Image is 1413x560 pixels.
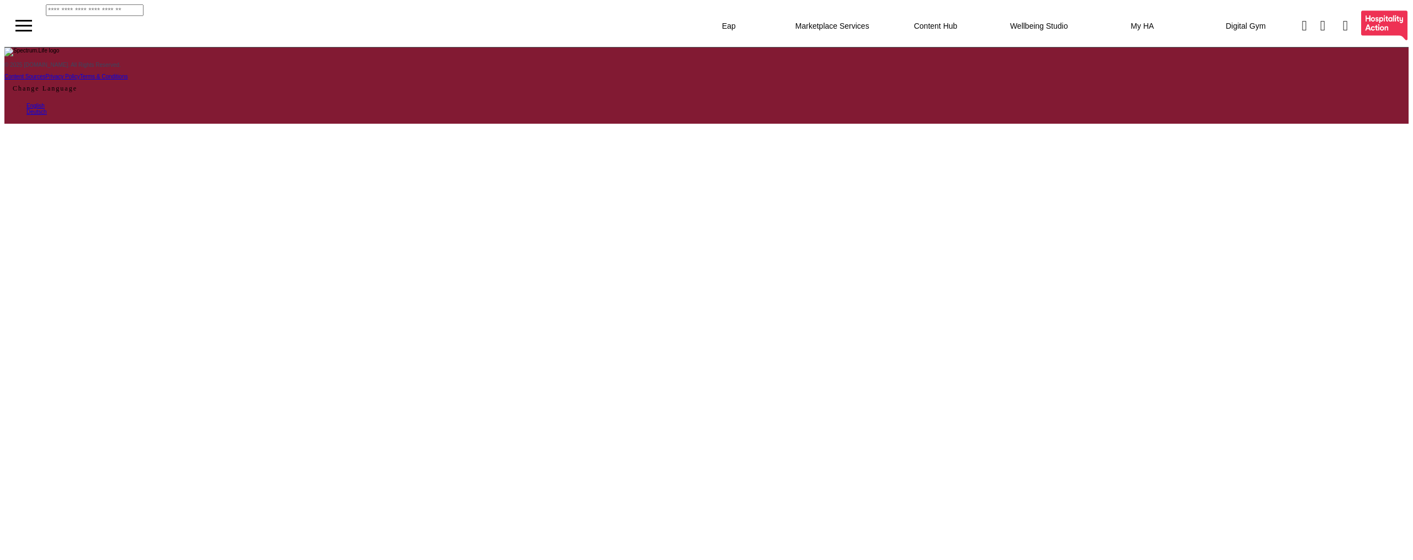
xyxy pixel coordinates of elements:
div: Content Hub [884,9,987,43]
a: English [26,103,45,109]
div: Digital Gym [1194,9,1297,43]
a: Privacy Policy [46,73,80,80]
div: Eap [677,9,780,43]
img: Spectrum.Life logo [4,47,59,56]
div: Wellbeing Studio [987,9,1091,43]
div: Marketplace Services [780,9,884,43]
div: My HA [1091,9,1194,43]
a: Deutsch [26,109,47,115]
a: Terms & Conditions [80,73,128,80]
button: Change Language [4,80,86,97]
a: Content Sources [4,73,46,80]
